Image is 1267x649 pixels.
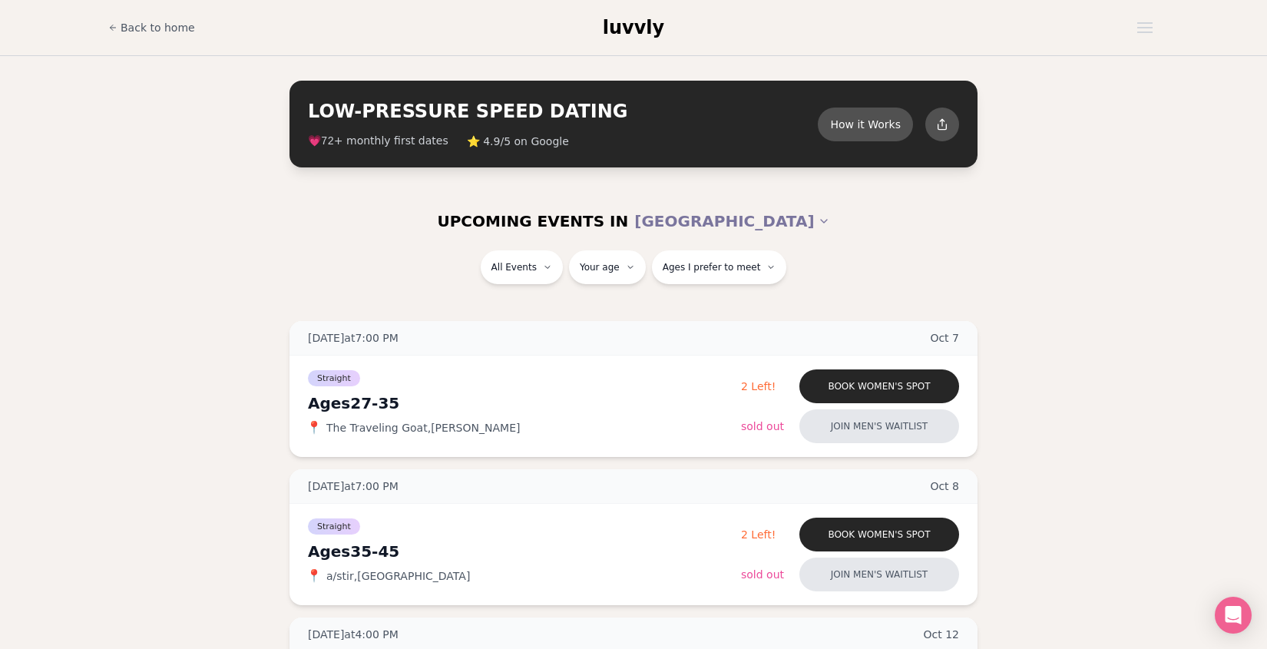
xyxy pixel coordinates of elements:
span: Your age [580,261,620,273]
div: Open Intercom Messenger [1215,597,1252,634]
span: All Events [491,261,537,273]
span: Straight [308,518,360,535]
span: Oct 7 [930,330,959,346]
span: Back to home [121,20,195,35]
span: [DATE] at 4:00 PM [308,627,399,642]
div: Ages 27-35 [308,392,741,414]
span: [DATE] at 7:00 PM [308,478,399,494]
button: Ages I prefer to meet [652,250,787,284]
span: 📍 [308,570,320,582]
div: Ages 35-45 [308,541,741,562]
button: Open menu [1131,16,1159,39]
button: Your age [569,250,646,284]
span: Oct 12 [924,627,960,642]
span: a/stir , [GEOGRAPHIC_DATA] [326,568,470,584]
span: Ages I prefer to meet [663,261,761,273]
span: Oct 8 [930,478,959,494]
span: ⭐ 4.9/5 on Google [467,134,569,149]
button: Join men's waitlist [799,558,959,591]
span: 💗 + monthly first dates [308,133,448,149]
a: luvvly [603,15,664,40]
span: Sold Out [741,420,784,432]
span: [DATE] at 7:00 PM [308,330,399,346]
button: Book women's spot [799,518,959,551]
a: Back to home [108,12,195,43]
button: How it Works [818,108,913,141]
button: [GEOGRAPHIC_DATA] [634,204,829,238]
h2: LOW-PRESSURE SPEED DATING [308,99,818,124]
span: Straight [308,370,360,386]
span: 📍 [308,422,320,434]
button: Book women's spot [799,369,959,403]
span: 2 Left! [741,528,776,541]
span: UPCOMING EVENTS IN [437,210,628,232]
button: Join men's waitlist [799,409,959,443]
button: All Events [481,250,563,284]
span: The Traveling Goat , [PERSON_NAME] [326,420,520,435]
span: 72 [321,135,334,147]
span: Sold Out [741,568,784,581]
span: 2 Left! [741,380,776,392]
span: luvvly [603,17,664,38]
